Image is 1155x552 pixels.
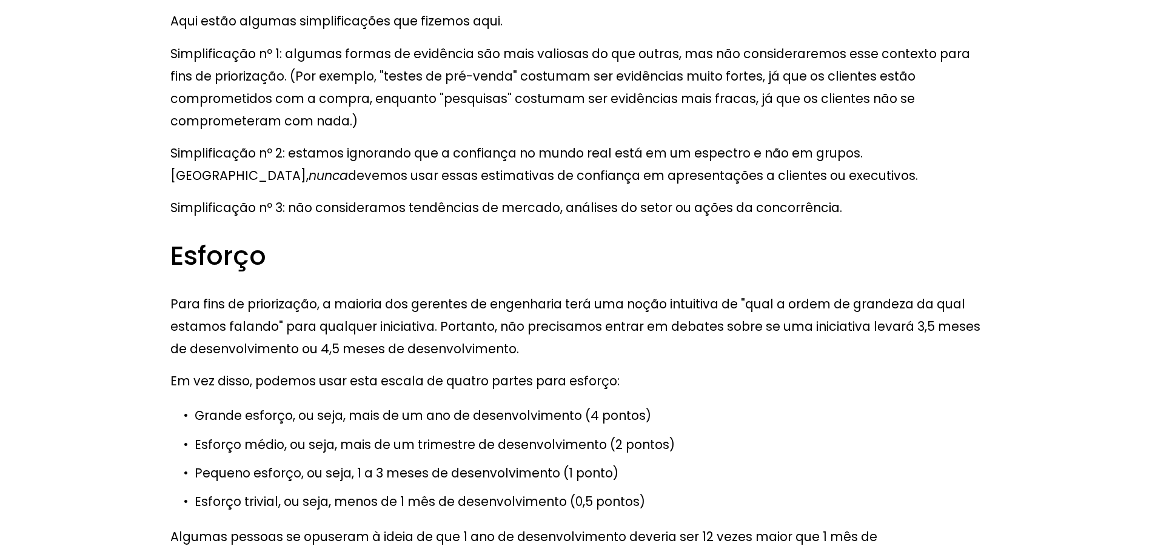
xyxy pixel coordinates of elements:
[195,407,651,424] font: Grande esforço, ou seja, mais de um ano de desenvolvimento (4 pontos)
[195,436,675,453] font: Esforço médio, ou seja, mais de um trimestre de desenvolvimento (2 pontos)
[309,167,348,184] font: nunca
[170,199,842,216] font: Simplificação nº 3: não consideramos tendências de mercado, análises do setor ou ações da concorr...
[170,372,620,390] font: Em vez disso, podemos usar esta escala de quatro partes para esforço:
[170,237,266,274] font: Esforço
[170,144,866,184] font: Simplificação nº 2: estamos ignorando que a confiança no mundo real está em um espectro e não em ...
[170,12,503,30] font: Aqui estão algumas simplificações que fizemos aqui.
[195,464,618,482] font: Pequeno esforço, ou seja, 1 a 3 meses de desenvolvimento (1 ponto)
[195,493,645,510] font: Esforço trivial, ou seja, menos de 1 mês de desenvolvimento (0,5 pontos)
[348,167,918,184] font: devemos usar essas estimativas de confiança em apresentações a clientes ou executivos.
[170,295,983,357] font: Para fins de priorização, a maioria dos gerentes de engenharia terá uma noção intuitiva de "qual ...
[170,45,973,130] font: Simplificação nº 1: algumas formas de evidência são mais valiosas do que outras, mas não consider...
